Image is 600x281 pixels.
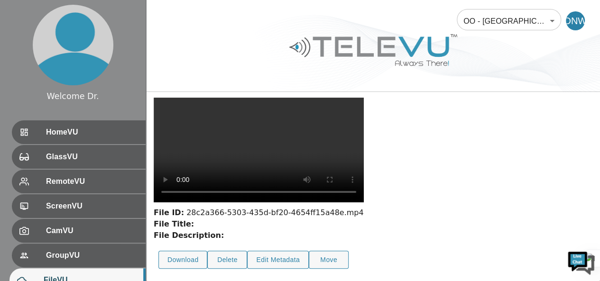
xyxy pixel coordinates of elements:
button: Move [309,251,349,269]
span: RemoteVU [46,176,138,187]
strong: File Title: [154,219,194,228]
img: Chat Widget [567,248,595,276]
div: ScreenVU [12,194,146,218]
div: Chat with us now [49,50,159,62]
img: profile.png [33,5,113,85]
div: 28c2a366-5303-435d-bf20-4654ff15a48e.mp4 [154,207,364,218]
strong: File ID: [154,208,184,217]
span: ScreenVU [46,200,138,212]
div: CamVU [12,219,146,243]
img: d_736959983_company_1615157101543_736959983 [16,44,40,68]
span: We're online! [55,82,131,177]
div: DNW [566,11,585,30]
div: RemoteVU [12,170,146,193]
div: HomeVU [12,120,146,144]
button: Edit Metadata [247,251,309,269]
img: Logo [288,30,459,70]
textarea: Type your message and hit 'Enter' [5,183,181,217]
strong: File Description: [154,231,224,240]
div: Welcome Dr. [46,90,99,102]
button: Download [158,251,207,269]
div: GroupVU [12,244,146,267]
button: Delete [207,251,247,269]
span: GroupVU [46,250,138,261]
span: CamVU [46,225,138,236]
span: GlassVU [46,151,138,163]
div: Minimize live chat window [156,5,178,27]
div: GlassVU [12,145,146,169]
div: OO - [GEOGRAPHIC_DATA] - N. Were [457,8,561,34]
span: HomeVU [46,127,138,138]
